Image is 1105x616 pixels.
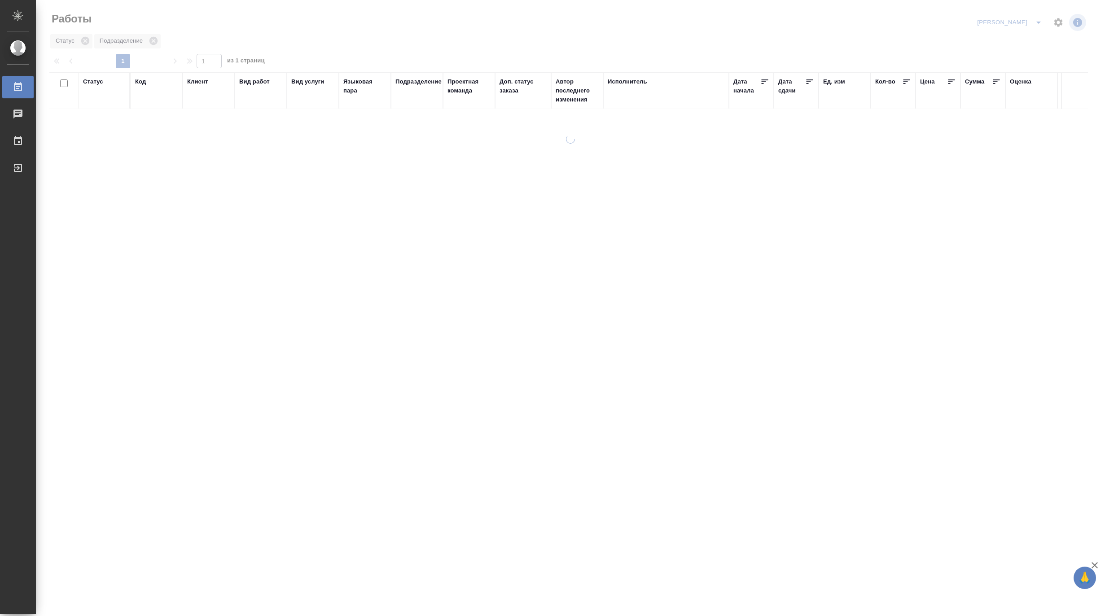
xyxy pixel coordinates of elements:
button: 🙏 [1074,567,1096,589]
span: 🙏 [1077,568,1092,587]
div: Вид работ [239,77,270,86]
div: Клиент [187,77,208,86]
div: Ед. изм [823,77,845,86]
div: Вид услуги [291,77,324,86]
div: Автор последнего изменения [556,77,599,104]
div: Кол-во [875,77,895,86]
div: Код [135,77,146,86]
div: Статус [83,77,103,86]
div: Дата сдачи [778,77,805,95]
div: Исполнитель [608,77,647,86]
div: Доп. статус заказа [500,77,547,95]
div: Подразделение [395,77,442,86]
div: Оценка [1010,77,1031,86]
div: Сумма [965,77,984,86]
div: Цена [920,77,935,86]
div: Языковая пара [343,77,386,95]
div: Проектная команда [447,77,491,95]
div: Дата начала [733,77,760,95]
